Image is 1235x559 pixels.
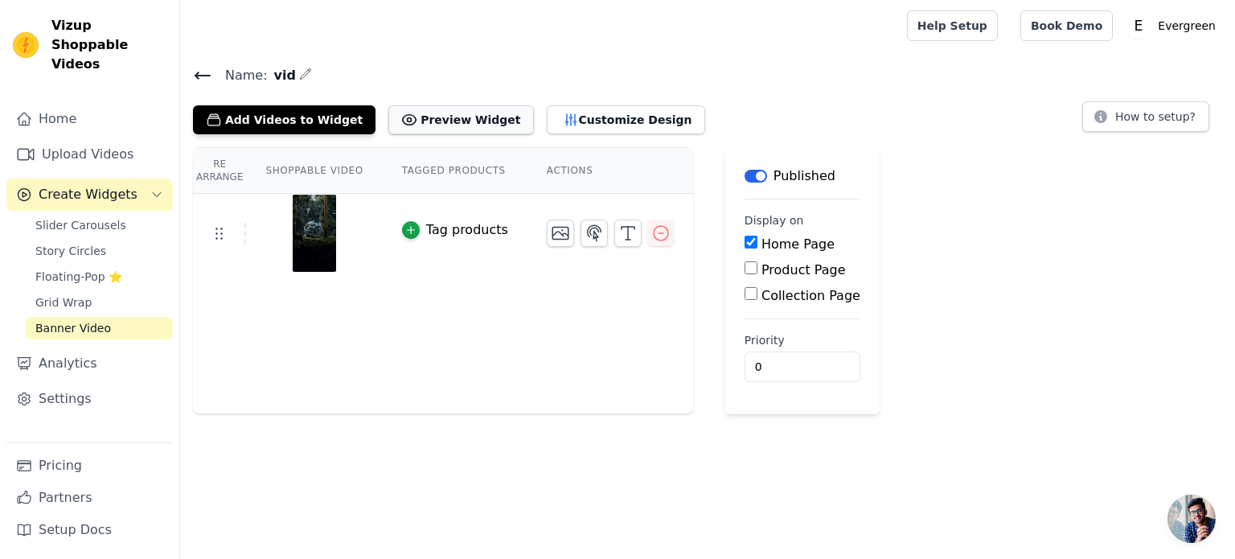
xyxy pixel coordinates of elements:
[402,220,508,240] button: Tag products
[35,243,106,259] span: Story Circles
[193,105,375,134] button: Add Videos to Widget
[1082,101,1209,132] button: How to setup?
[547,220,574,247] button: Change Thumbnail
[761,288,860,303] label: Collection Page
[6,103,173,135] a: Home
[35,217,126,233] span: Slider Carousels
[193,148,246,194] th: Re Arrange
[35,294,92,310] span: Grid Wrap
[907,10,998,41] a: Help Setup
[6,482,173,514] a: Partners
[527,148,693,194] th: Actions
[6,450,173,482] a: Pricing
[35,320,111,336] span: Banner Video
[6,179,173,211] button: Create Widgets
[51,16,166,74] span: Vizup Shoppable Videos
[1134,18,1143,34] text: E
[6,347,173,380] a: Analytics
[547,105,705,134] button: Customize Design
[246,148,382,194] th: Shoppable Video
[1167,495,1216,543] a: Open chat
[1126,11,1222,40] button: E Evergreen
[426,220,508,240] div: Tag products
[26,214,173,236] a: Slider Carousels
[39,185,137,204] span: Create Widgets
[761,262,846,277] label: Product Page
[35,269,122,285] span: Floating-Pop ⭐
[6,514,173,546] a: Setup Docs
[1151,11,1222,40] p: Evergreen
[745,332,860,348] label: Priority
[292,195,337,272] img: vizup-images-fd45.png
[761,236,835,252] label: Home Page
[26,240,173,262] a: Story Circles
[26,265,173,288] a: Floating-Pop ⭐
[383,148,527,194] th: Tagged Products
[212,66,268,85] span: Name:
[26,291,173,314] a: Grid Wrap
[1082,113,1209,128] a: How to setup?
[268,66,296,85] span: vid
[773,166,835,186] p: Published
[745,212,804,228] legend: Display on
[1020,10,1113,41] a: Book Demo
[388,105,533,134] button: Preview Widget
[6,383,173,415] a: Settings
[299,64,312,86] div: Edit Name
[13,32,39,58] img: Vizup
[6,138,173,171] a: Upload Videos
[26,317,173,339] a: Banner Video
